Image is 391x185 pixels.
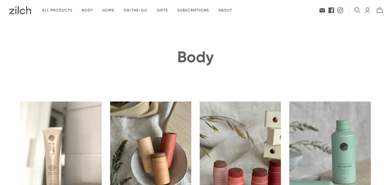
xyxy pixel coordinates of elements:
[214,3,237,18] a: About
[98,3,119,18] a: Home
[9,6,31,14] img: Zilch has done the hard yards and handpicked the best ethical and sustainable products for you an...
[20,49,370,66] h1: Body
[375,7,385,14] button: mini-cart-toggle
[77,3,98,18] a: Body
[37,3,77,18] a: All products
[173,3,214,18] a: Subscriptions
[119,3,152,18] a: On-the-go
[354,7,361,13] button: Open search
[152,3,173,18] a: Gifts
[306,145,388,174] iframe: Tidio Chat
[364,7,371,14] a: Login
